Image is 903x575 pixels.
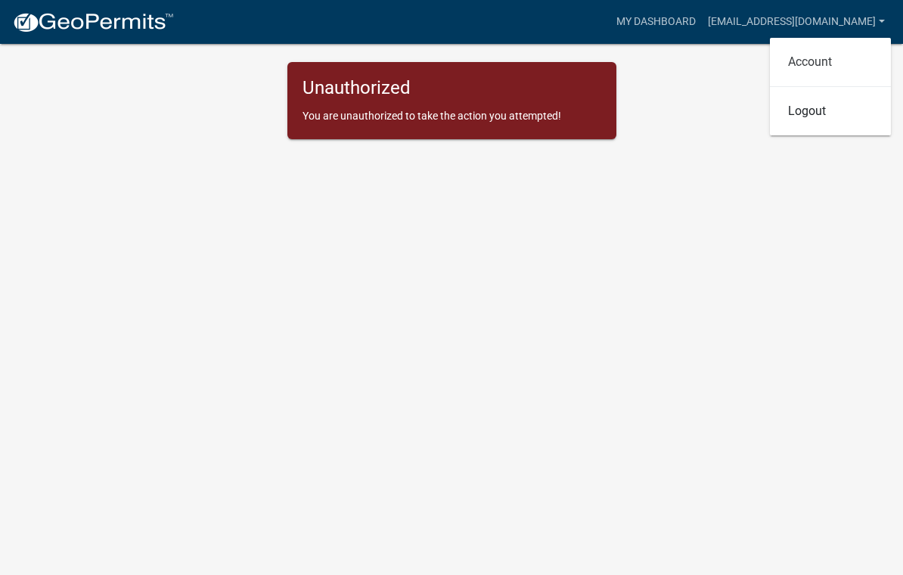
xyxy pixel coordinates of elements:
[702,8,891,36] a: [EMAIL_ADDRESS][DOMAIN_NAME]
[770,93,891,129] a: Logout
[303,77,601,99] h5: Unauthorized
[770,44,891,80] a: Account
[303,108,601,124] p: You are unauthorized to take the action you attempted!
[610,8,702,36] a: My Dashboard
[770,38,891,135] div: [EMAIL_ADDRESS][DOMAIN_NAME]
